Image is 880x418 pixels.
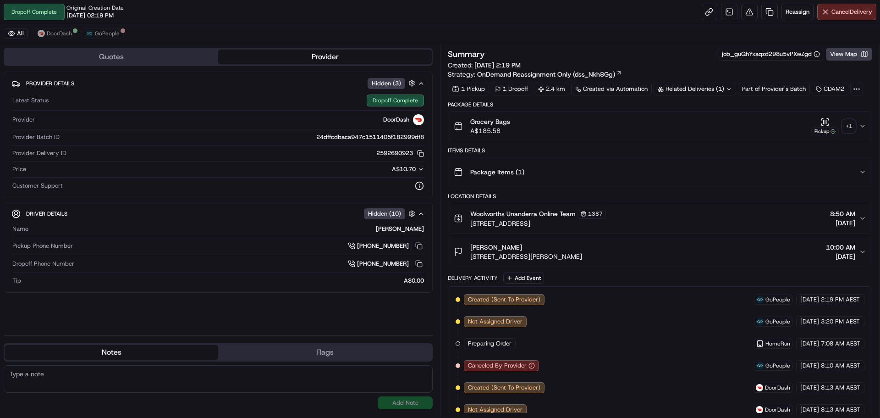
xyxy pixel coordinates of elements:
button: 2592690923 [376,149,424,157]
button: A$10.70 [343,165,424,173]
span: [DATE] [826,252,855,261]
span: 8:50 AM [830,209,855,218]
span: 7:08 AM AEST [821,340,860,348]
span: Pickup Phone Number [12,242,73,250]
span: Not Assigned Driver [468,406,522,414]
span: GoPeople [765,362,790,369]
span: Pylon [91,50,111,57]
img: doordash_logo_v2.png [413,114,424,125]
button: GoPeople [82,28,124,39]
span: Dropoff Phone Number [12,260,74,268]
a: OnDemand Reassignment Only (dss_Nkh8Gg) [477,70,622,79]
span: [PHONE_NUMBER] [357,260,409,268]
span: Cancel Delivery [831,8,872,16]
span: Woolworths Unanderra Online Team [470,209,576,218]
button: Notes [5,345,218,360]
span: Driver Details [26,210,67,217]
span: A$10.70 [392,165,416,173]
img: gopeople_logo.png [756,296,764,303]
span: Latest Status [12,96,49,105]
button: [PERSON_NAME][STREET_ADDRESS][PERSON_NAME]10:00 AM[DATE] [448,237,872,267]
div: 1 Dropoff [491,83,532,95]
div: job_guQhYxaqzd298u5vPXwZgd [722,50,820,58]
span: Hidden ( 3 ) [372,79,401,88]
span: 8:13 AM AEST [821,406,860,414]
button: Hidden (3) [368,78,418,89]
span: [DATE] [800,384,819,392]
span: Provider Batch ID [12,133,60,141]
span: Grocery Bags [470,117,510,126]
button: Package Items (1) [448,157,872,187]
span: DoorDash [765,406,790,413]
span: Created (Sent To Provider) [468,295,540,304]
span: GoPeople [765,296,790,303]
button: Driver DetailsHidden (10) [11,206,425,221]
div: Package Details [448,101,872,108]
img: gopeople_logo.png [756,362,764,369]
div: 2.4 km [534,83,569,95]
span: DoorDash [47,30,72,37]
button: Provider DetailsHidden (3) [11,76,425,91]
span: Reassign [786,8,809,16]
span: 3:20 PM AEST [821,318,860,326]
img: doordash_logo_v2.png [38,30,45,37]
span: GoPeople [765,318,790,325]
button: Add Event [503,273,544,284]
button: Pickup+1 [811,117,855,135]
span: Created (Sent To Provider) [468,384,540,392]
span: HomeRun [765,340,790,347]
span: Preparing Order [468,340,511,348]
span: A$185.58 [470,126,510,135]
button: Woolworths Unanderra Online Team1387[STREET_ADDRESS]8:50 AM[DATE] [448,203,872,234]
span: Price [12,165,26,173]
span: [DATE] 02:19 PM [66,11,114,20]
img: gopeople_logo.png [756,318,764,325]
div: Location Details [448,193,872,200]
span: Name [12,225,28,233]
span: 8:10 AM AEST [821,362,860,370]
span: Provider Details [26,80,74,87]
div: Delivery Activity [448,274,498,282]
div: Related Deliveries (1) [654,83,736,95]
button: [PHONE_NUMBER] [348,241,424,251]
span: 10:00 AM [826,243,855,252]
h3: Summary [448,50,485,58]
span: Customer Support [12,182,63,190]
span: [DATE] [800,318,819,326]
div: Pickup [811,128,839,135]
button: Grocery BagsA$185.58Pickup+1 [448,111,872,141]
div: Created via Automation [571,83,652,95]
a: [PHONE_NUMBER] [348,259,424,269]
span: DoorDash [383,116,409,124]
div: Items Details [448,147,872,154]
span: [DATE] [800,295,819,304]
button: Quotes [5,50,218,64]
span: 8:13 AM AEST [821,384,860,392]
span: [PHONE_NUMBER] [357,242,409,250]
span: Package Items ( 1 ) [470,167,524,177]
div: CDAM2 [812,83,848,95]
span: Created: [448,61,521,70]
div: Strategy: [448,70,622,79]
span: GoPeople [95,30,120,37]
img: doordash_logo_v2.png [756,384,763,391]
div: A$0.00 [25,277,424,285]
button: Pickup [811,117,839,135]
span: [DATE] [800,362,819,370]
span: [DATE] [800,340,819,348]
div: 1 Pickup [448,83,489,95]
span: [DATE] [830,218,855,228]
span: DoorDash [765,384,790,391]
img: doordash_logo_v2.png [756,406,763,413]
button: View Map [826,48,872,61]
span: [STREET_ADDRESS] [470,219,606,228]
span: Not Assigned Driver [468,318,522,326]
span: Provider Delivery ID [12,149,66,157]
a: Powered byPylon [65,50,111,57]
button: Provider [218,50,432,64]
div: [PERSON_NAME] [32,225,424,233]
button: Reassign [781,4,814,20]
span: 1387 [588,210,603,217]
div: + 1 [842,120,855,133]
